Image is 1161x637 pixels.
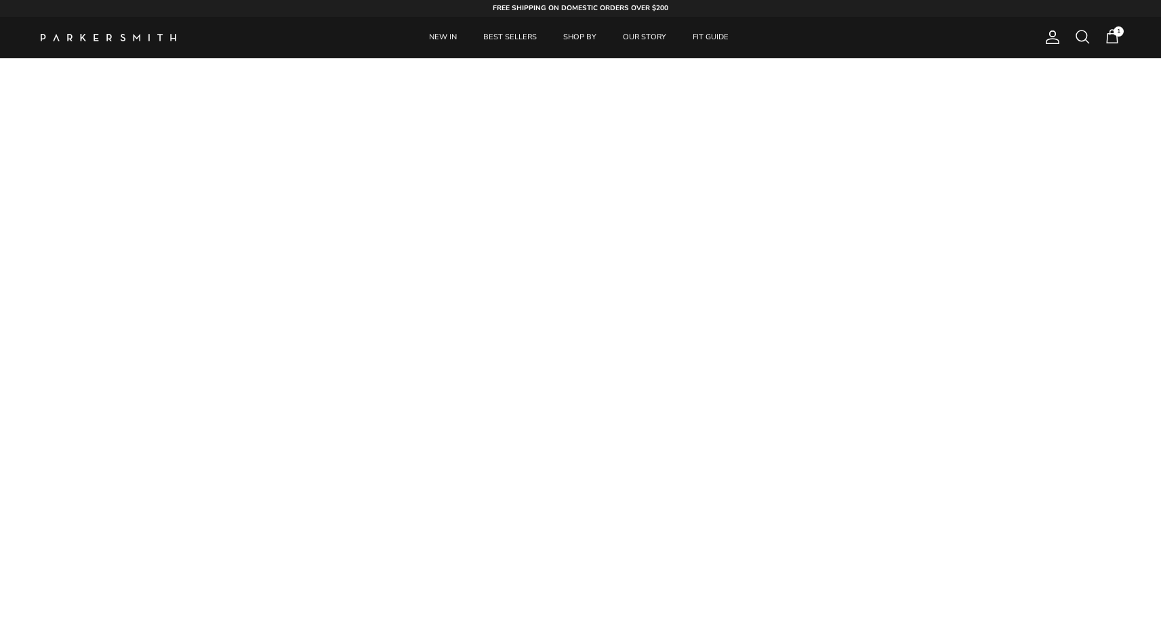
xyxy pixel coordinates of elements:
[417,17,469,58] a: NEW IN
[493,3,668,13] strong: FREE SHIPPING ON DOMESTIC ORDERS OVER $200
[202,17,956,58] div: Primary
[1114,26,1124,37] span: 1
[41,34,176,41] a: Parker Smith
[680,17,741,58] a: FIT GUIDE
[611,17,678,58] a: OUR STORY
[471,17,549,58] a: BEST SELLERS
[1039,29,1061,45] a: Account
[551,17,609,58] a: SHOP BY
[1104,28,1120,46] a: 1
